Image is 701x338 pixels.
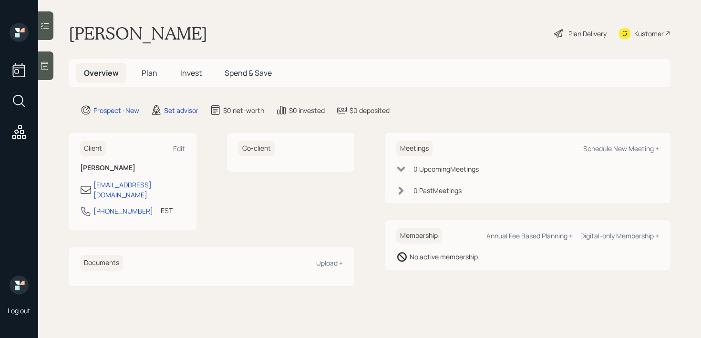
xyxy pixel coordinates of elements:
img: retirable_logo.png [10,276,29,295]
h6: Client [80,141,106,156]
div: Log out [8,306,31,315]
div: Digital-only Membership + [580,231,659,240]
span: Invest [180,68,202,78]
div: Annual Fee Based Planning + [486,231,573,240]
h6: Meetings [396,141,433,156]
div: Schedule New Meeting + [583,144,659,153]
div: [EMAIL_ADDRESS][DOMAIN_NAME] [93,180,185,200]
h6: Documents [80,255,123,271]
div: Upload + [316,258,343,267]
div: 0 Past Meeting s [413,185,462,195]
div: Prospect · New [93,105,139,115]
div: $0 deposited [350,105,390,115]
div: Plan Delivery [568,29,607,39]
div: EST [161,205,173,215]
div: No active membership [410,252,478,262]
h6: [PERSON_NAME] [80,164,185,172]
span: Overview [84,68,119,78]
div: Set advisor [164,105,198,115]
h6: Membership [396,228,442,244]
h1: [PERSON_NAME] [69,23,207,44]
div: Edit [173,144,185,153]
div: $0 invested [289,105,325,115]
span: Plan [142,68,157,78]
div: Kustomer [634,29,664,39]
span: Spend & Save [225,68,272,78]
div: [PHONE_NUMBER] [93,206,153,216]
div: $0 net-worth [223,105,264,115]
div: 0 Upcoming Meeting s [413,164,479,174]
h6: Co-client [238,141,275,156]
